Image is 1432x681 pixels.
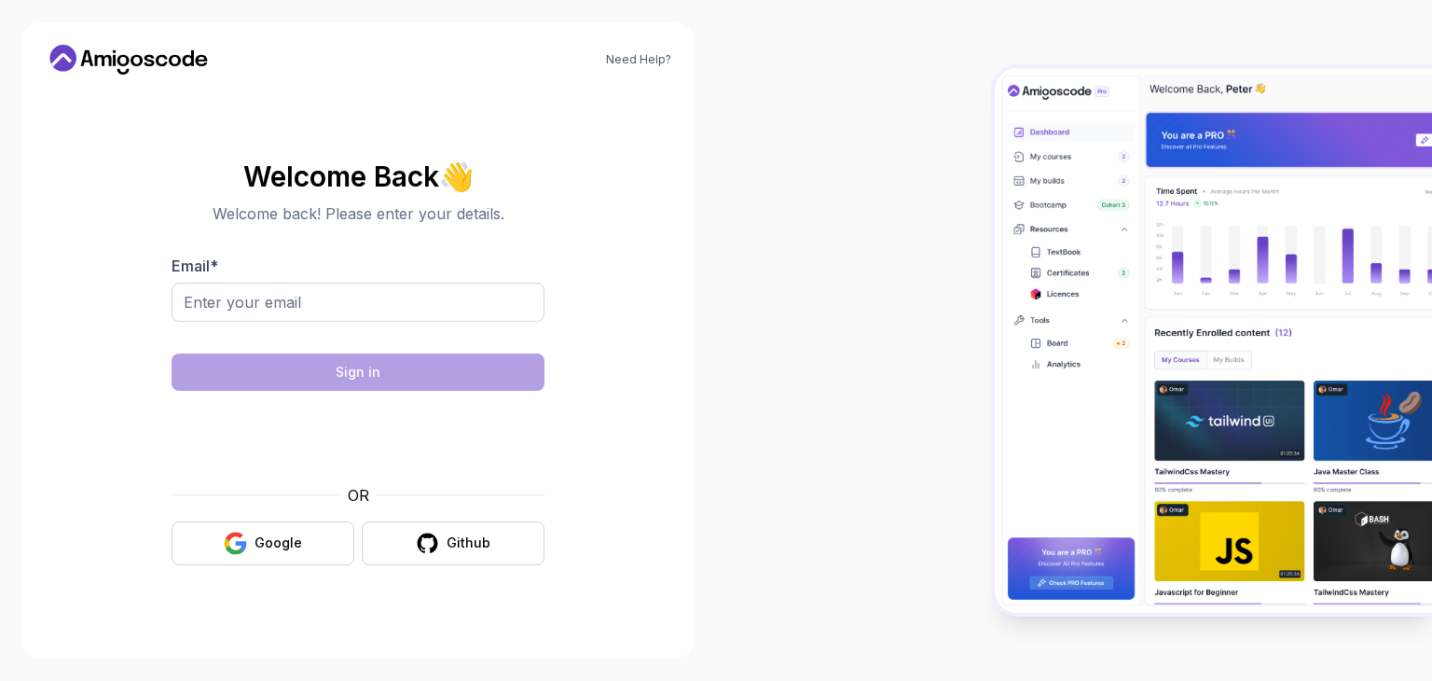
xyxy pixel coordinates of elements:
[172,202,544,225] p: Welcome back! Please enter your details.
[172,257,218,275] label: Email *
[435,156,479,197] span: 👋
[172,161,544,191] h2: Welcome Back
[606,52,671,67] a: Need Help?
[172,354,544,391] button: Sign in
[447,534,490,552] div: Github
[172,521,354,565] button: Google
[336,363,380,382] div: Sign in
[255,534,302,552] div: Google
[995,68,1432,613] img: Amigoscode Dashboard
[362,521,544,565] button: Github
[172,283,544,322] input: Enter your email
[217,402,499,473] iframe: Widget containing checkbox for hCaptcha security challenge
[45,45,213,75] a: Home link
[348,484,369,507] p: OR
